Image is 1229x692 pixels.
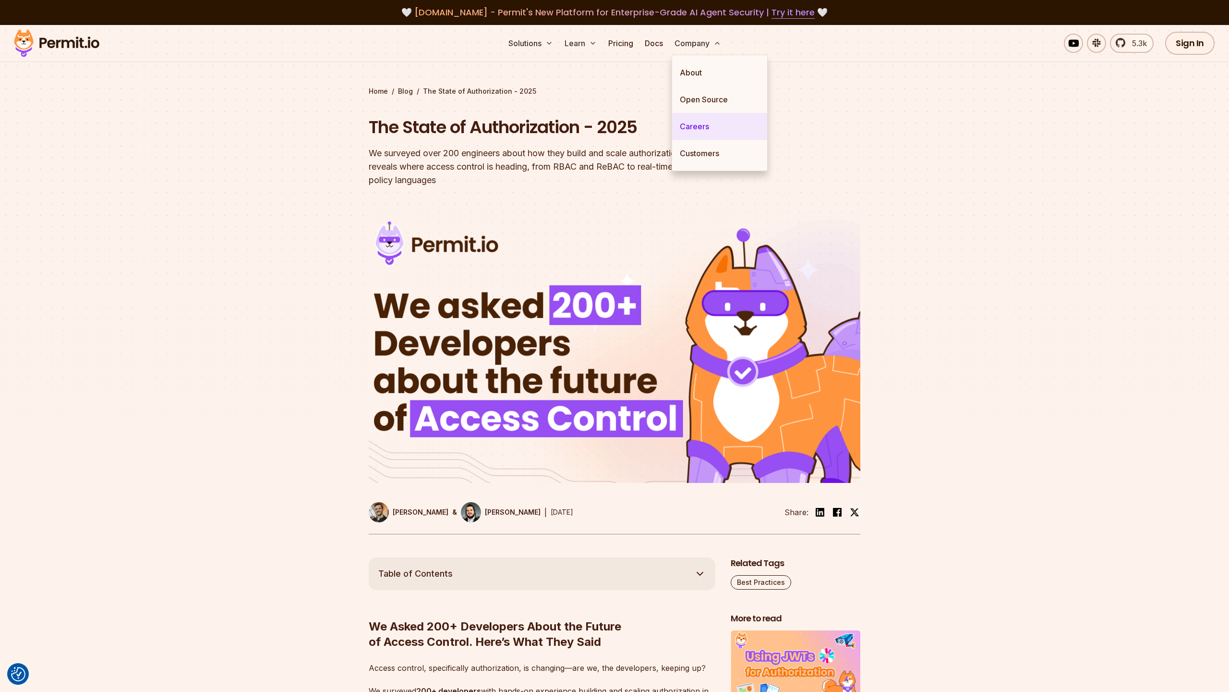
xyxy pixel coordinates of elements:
[369,147,737,187] div: We surveyed over 200 engineers about how they build and scale authorization. The data reveals whe...
[672,140,767,167] a: Customers
[369,86,388,96] a: Home
[671,34,725,53] button: Company
[23,6,1206,19] div: 🤍 🤍
[393,507,448,517] p: [PERSON_NAME]
[672,113,767,140] a: Careers
[485,507,541,517] p: [PERSON_NAME]
[369,581,715,650] h2: We Asked 200+ Developers About the Future of Access Control. Here’s What They Said
[561,34,601,53] button: Learn
[1126,37,1147,49] span: 5.3k
[784,507,808,518] li: Share:
[1165,32,1215,55] a: Sign In
[11,667,25,681] button: Consent Preferences
[731,575,791,590] a: Best Practices
[369,206,860,483] img: The State of Authorization - 2025
[771,6,815,19] a: Try it here
[604,34,637,53] a: Pricing
[369,661,715,675] p: Access control, specifically authorization, is changing—are we, the developers, keeping up?
[850,507,859,517] img: twitter
[369,502,389,522] img: Daniel Bass
[544,507,547,518] div: |
[414,6,815,18] span: [DOMAIN_NAME] - Permit's New Platform for Enterprise-Grade AI Agent Security |
[369,115,737,139] h1: The State of Authorization - 2025
[831,507,843,518] img: facebook
[551,508,573,516] time: [DATE]
[641,34,667,53] a: Docs
[398,86,413,96] a: Blog
[1110,34,1154,53] a: 5.3k
[814,507,826,518] img: linkedin
[369,557,715,590] button: Table of Contents
[731,613,860,625] h2: More to read
[452,507,457,517] p: &
[10,27,104,60] img: Permit logo
[11,667,25,681] img: Revisit consent button
[378,567,453,581] span: Table of Contents
[461,502,481,522] img: Gabriel L. Manor
[672,86,767,113] a: Open Source
[672,59,767,86] a: About
[731,557,860,569] h2: Related Tags
[369,502,448,522] a: [PERSON_NAME]
[505,34,557,53] button: Solutions
[369,86,860,96] div: / /
[461,502,541,522] a: [PERSON_NAME]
